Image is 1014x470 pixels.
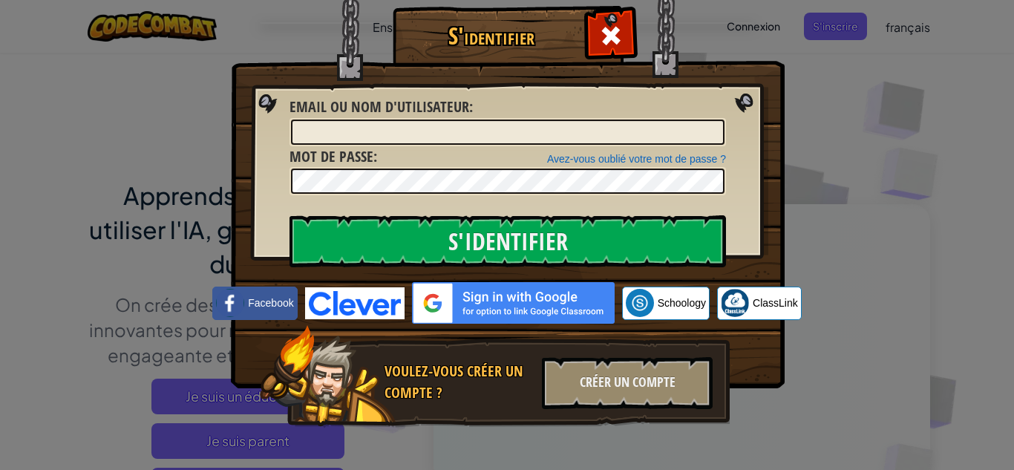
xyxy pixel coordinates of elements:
[396,23,586,49] h1: S'identifier
[216,289,244,317] img: facebook_small.png
[412,282,615,324] img: gplus_sso_button2.svg
[658,296,706,310] span: Schoology
[542,357,713,409] div: Créer un compte
[290,146,373,166] span: Mot de passe
[385,361,533,403] div: Voulez-vous créer un compte ?
[290,97,473,118] label: :
[626,289,654,317] img: schoology.png
[753,296,798,310] span: ClassLink
[547,153,726,165] a: Avez-vous oublié votre mot de passe ?
[248,296,293,310] span: Facebook
[290,146,377,168] label: :
[290,215,726,267] input: S'identifier
[290,97,469,117] span: Email ou nom d'utilisateur
[305,287,405,319] img: clever-logo-blue.png
[721,289,749,317] img: classlink-logo-small.png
